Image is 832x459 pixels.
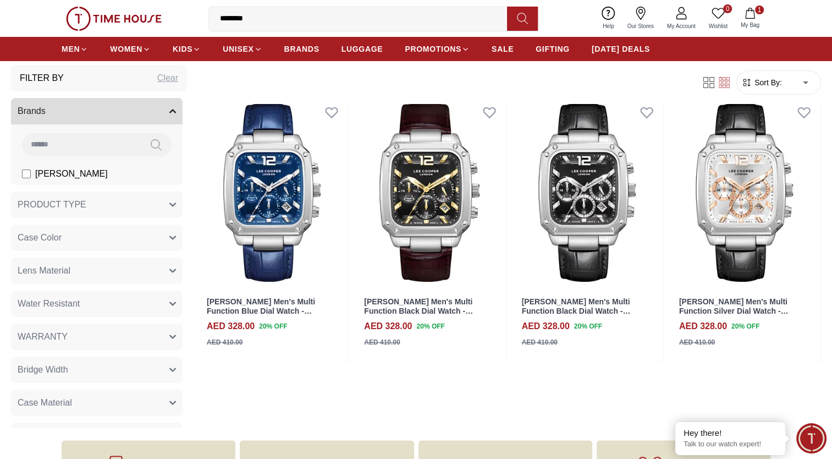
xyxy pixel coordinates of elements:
p: Talk to our watch expert! [684,440,777,449]
a: [PERSON_NAME] Men's Multi Function Blue Dial Watch - LC08184.399 [207,297,315,325]
a: [DATE] DEALS [592,39,650,59]
div: AED 410.00 [364,337,400,347]
button: Case Material [11,390,183,416]
span: [DATE] DEALS [592,43,650,54]
a: MEN [62,39,88,59]
a: LUGGAGE [341,39,383,59]
div: AED 410.00 [679,337,715,347]
button: Bridge Width [11,357,183,383]
button: PRODUCT TYPE [11,192,183,218]
a: Help [596,4,621,32]
span: 20 % OFF [416,321,444,331]
a: [PERSON_NAME] Men's Multi Function Black Dial Watch - LC08184.351 [522,297,631,325]
span: Case Material [18,396,72,409]
span: Wishlist [704,22,732,30]
span: My Account [663,22,700,30]
span: LUGGAGE [341,43,383,54]
span: Help [598,22,619,30]
span: 20 % OFF [731,321,759,331]
span: WOMEN [110,43,142,54]
img: Lee Cooper Men's Multi Function Black Dial Watch - LC08184.352 [353,96,505,288]
button: Diamension [11,423,183,449]
span: 1 [755,6,764,14]
a: PROMOTIONS [405,39,470,59]
button: Sort By: [741,77,782,88]
span: My Bag [736,21,764,29]
a: 0Wishlist [702,4,734,32]
span: Brands [18,105,46,118]
span: UNISEX [223,43,254,54]
span: PROMOTIONS [405,43,461,54]
button: 1My Bag [734,6,766,31]
span: Case Color [18,231,62,244]
h4: AED 328.00 [207,320,255,333]
img: ... [66,7,162,31]
span: Our Stores [623,22,658,30]
span: 20 % OFF [259,321,287,331]
div: Hey there! [684,428,777,439]
span: KIDS [173,43,192,54]
a: [PERSON_NAME] Men's Multi Function Silver Dial Watch - LC08184.331 [679,297,789,325]
a: BRANDS [284,39,319,59]
span: [PERSON_NAME] [35,167,108,181]
button: WARRANTY [11,324,183,350]
span: 20 % OFF [574,321,602,331]
h4: AED 328.00 [522,320,570,333]
a: UNISEX [223,39,262,59]
a: SALE [492,39,514,59]
span: Sort By: [752,77,782,88]
span: SALE [492,43,514,54]
a: WOMEN [110,39,151,59]
span: Water Resistant [18,297,80,310]
img: Lee Cooper Men's Multi Function Black Dial Watch - LC08184.351 [511,96,663,288]
span: GIFTING [536,43,570,54]
button: Case Color [11,225,183,251]
span: MEN [62,43,80,54]
button: Water Resistant [11,291,183,317]
h4: AED 328.00 [364,320,412,333]
span: Lens Material [18,264,70,277]
input: [PERSON_NAME] [22,170,31,178]
span: BRANDS [284,43,319,54]
button: Brands [11,98,183,124]
h4: AED 328.00 [679,320,727,333]
span: 0 [723,4,732,13]
a: Our Stores [621,4,660,32]
span: PRODUCT TYPE [18,198,86,211]
div: Chat Widget [796,423,827,453]
a: [PERSON_NAME] Men's Multi Function Black Dial Watch - LC08184.352 [364,297,473,325]
div: AED 410.00 [207,337,243,347]
span: Bridge Width [18,363,68,376]
a: GIFTING [536,39,570,59]
span: WARRANTY [18,330,68,343]
img: Lee Cooper Men's Multi Function Silver Dial Watch - LC08184.331 [668,96,820,288]
h3: Filter By [20,72,64,85]
div: AED 410.00 [522,337,558,347]
img: Lee Cooper Men's Multi Function Blue Dial Watch - LC08184.399 [196,96,348,288]
a: KIDS [173,39,201,59]
button: Lens Material [11,258,183,284]
div: Clear [157,72,178,85]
